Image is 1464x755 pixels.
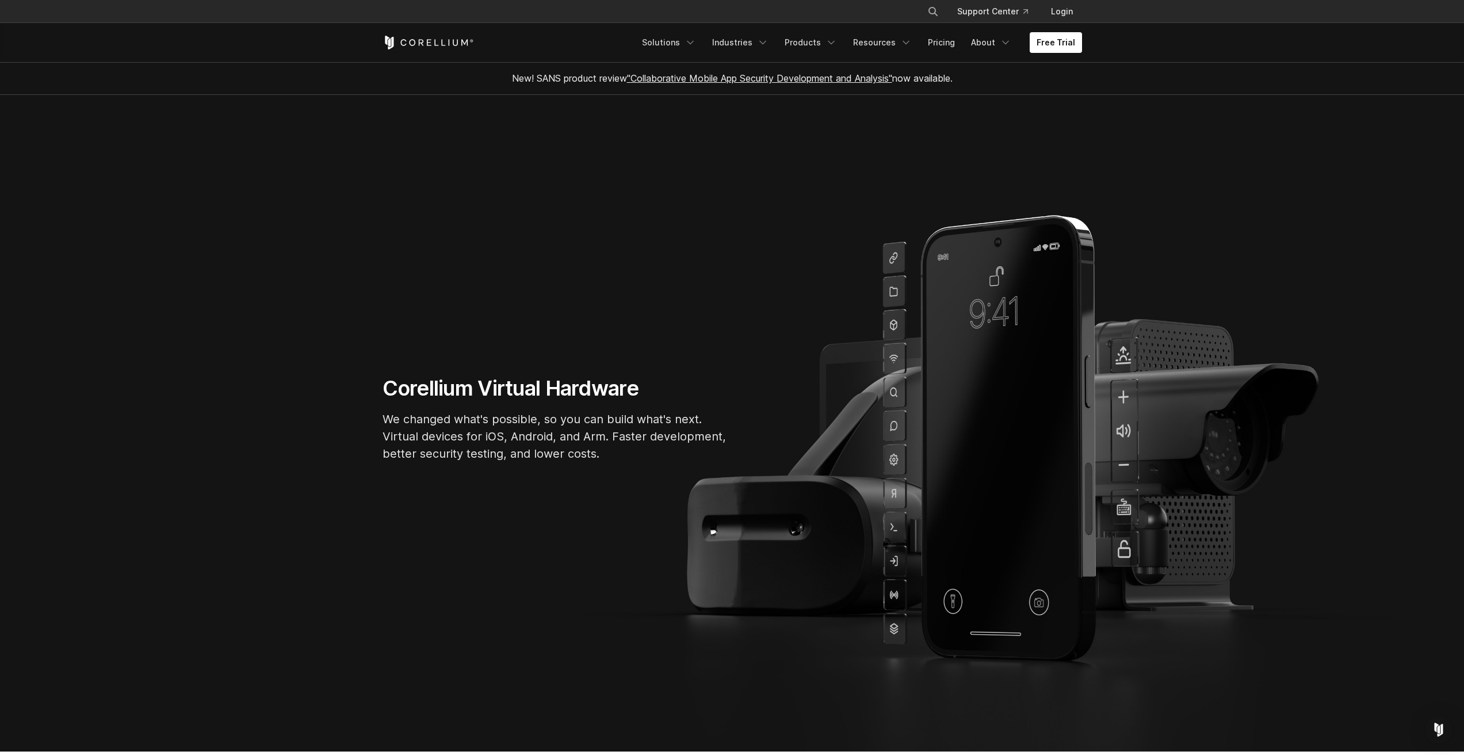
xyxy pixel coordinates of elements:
[383,375,728,401] h1: Corellium Virtual Hardware
[635,32,1082,53] div: Navigation Menu
[778,32,844,53] a: Products
[964,32,1018,53] a: About
[512,72,953,84] span: New! SANS product review now available.
[846,32,919,53] a: Resources
[923,1,943,22] button: Search
[383,36,474,49] a: Corellium Home
[635,32,703,53] a: Solutions
[627,72,892,84] a: "Collaborative Mobile App Security Development and Analysis"
[705,32,775,53] a: Industries
[383,411,728,462] p: We changed what's possible, so you can build what's next. Virtual devices for iOS, Android, and A...
[1425,716,1452,743] div: Open Intercom Messenger
[913,1,1082,22] div: Navigation Menu
[1030,32,1082,53] a: Free Trial
[921,32,962,53] a: Pricing
[1042,1,1082,22] a: Login
[948,1,1037,22] a: Support Center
